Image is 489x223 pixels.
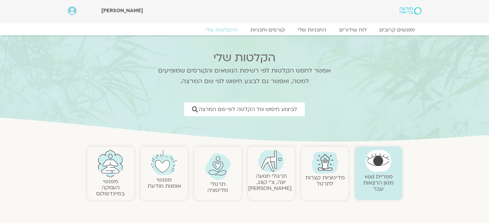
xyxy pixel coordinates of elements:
[248,172,292,192] a: תרגולי תנועהיוגה, צ׳י קונג, [PERSON_NAME]
[150,65,340,87] p: אפשר לחפש הקלטות לפי רשימת הנושאים והקורסים שמופיעים למטה, ואפשר גם לבצע חיפוש לפי שם המרצה.
[363,173,394,193] a: ספריית vodמגוון הרצאות עבר
[291,27,333,33] a: התכניות שלי
[244,27,291,33] a: קורסים ותכניות
[305,174,345,187] a: מדיטציות קצרות לתרגול
[68,27,421,33] nav: Menu
[150,51,340,64] h2: הקלטות שלי
[373,27,421,33] a: מפגשים קרובים
[184,102,305,116] a: לביצוע חיפוש של הקלטה לפי שם המרצה
[96,178,125,197] a: מפגשיהעמקה במיינדפולנס
[199,106,297,112] span: לביצוע חיפוש של הקלטה לפי שם המרצה
[199,27,244,33] a: ההקלטות שלי
[207,180,228,194] a: תרגולימדיטציה
[101,7,143,14] span: [PERSON_NAME]
[148,176,181,190] a: מפגשיאומנות מודעת
[333,27,373,33] a: לוח שידורים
